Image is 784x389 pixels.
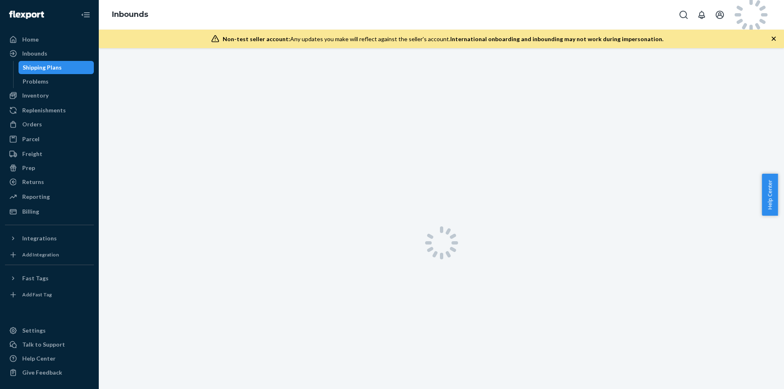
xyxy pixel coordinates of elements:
div: Reporting [22,193,50,201]
button: Close Navigation [77,7,94,23]
a: Reporting [5,190,94,203]
div: Freight [22,150,42,158]
a: Add Integration [5,248,94,261]
div: Inventory [22,91,49,100]
a: Returns [5,175,94,189]
button: Integrations [5,232,94,245]
a: Inbounds [5,47,94,60]
div: Talk to Support [22,340,65,349]
div: Prep [22,164,35,172]
a: Inbounds [112,10,148,19]
a: Replenishments [5,104,94,117]
a: Orders [5,118,94,131]
a: Inventory [5,89,94,102]
button: Open Search Box [675,7,692,23]
div: Orders [22,120,42,128]
a: Home [5,33,94,46]
div: Integrations [22,234,57,242]
a: Parcel [5,133,94,146]
a: Problems [19,75,94,88]
div: Settings [22,326,46,335]
img: Flexport logo [9,11,44,19]
a: Settings [5,324,94,337]
span: International onboarding and inbounding may not work during impersonation. [450,35,663,42]
button: Open account menu [712,7,728,23]
div: Add Fast Tag [22,291,52,298]
a: Freight [5,147,94,161]
button: Help Center [762,174,778,216]
div: Billing [22,207,39,216]
span: Non-test seller account: [223,35,290,42]
a: Talk to Support [5,338,94,351]
a: Billing [5,205,94,218]
div: Shipping Plans [23,63,62,72]
div: Give Feedback [22,368,62,377]
a: Shipping Plans [19,61,94,74]
div: Help Center [22,354,56,363]
div: Inbounds [22,49,47,58]
div: Replenishments [22,106,66,114]
div: Fast Tags [22,274,49,282]
button: Open notifications [693,7,710,23]
a: Prep [5,161,94,175]
div: Any updates you make will reflect against the seller's account. [223,35,663,43]
button: Fast Tags [5,272,94,285]
div: Problems [23,77,49,86]
div: Home [22,35,39,44]
ol: breadcrumbs [105,3,155,27]
a: Add Fast Tag [5,288,94,301]
a: Help Center [5,352,94,365]
button: Give Feedback [5,366,94,379]
div: Parcel [22,135,40,143]
div: Returns [22,178,44,186]
div: Add Integration [22,251,59,258]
